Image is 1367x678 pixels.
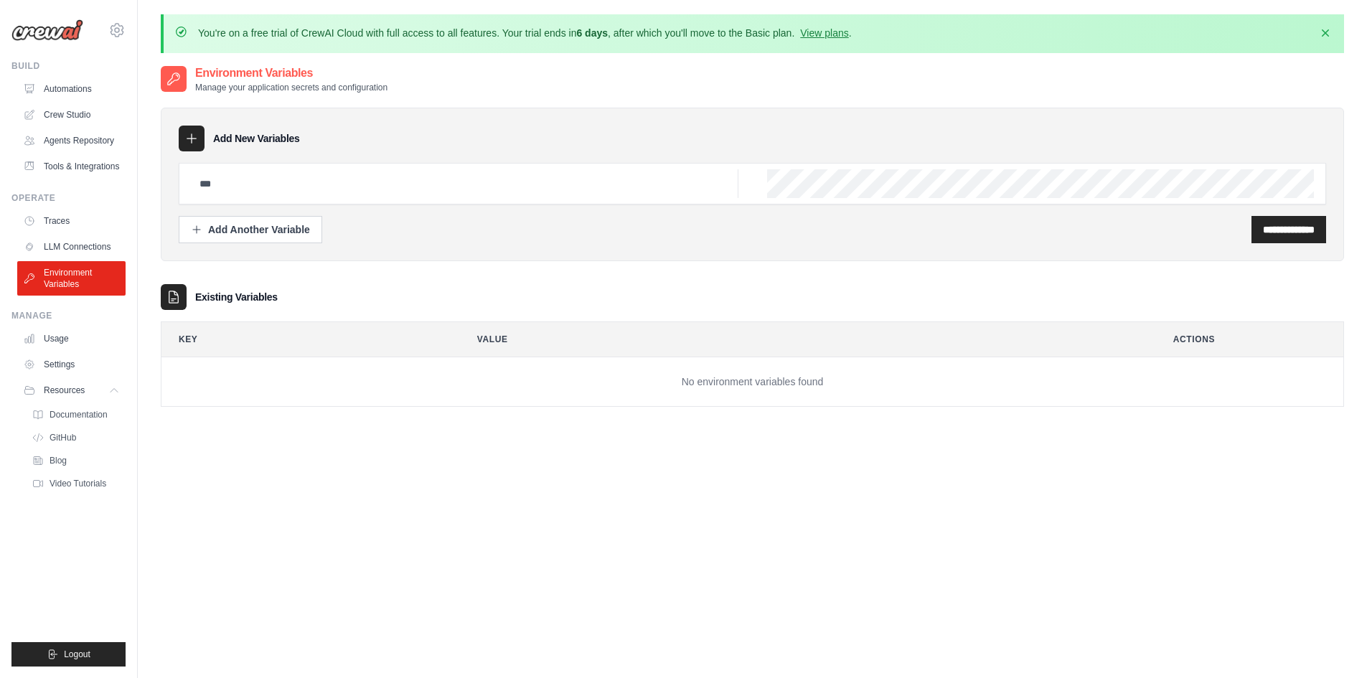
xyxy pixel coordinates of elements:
[50,409,108,420] span: Documentation
[576,27,608,39] strong: 6 days
[26,405,126,425] a: Documentation
[11,60,126,72] div: Build
[800,27,848,39] a: View plans
[26,428,126,448] a: GitHub
[198,26,852,40] p: You're on a free trial of CrewAI Cloud with full access to all features. Your trial ends in , aft...
[17,209,126,232] a: Traces
[26,451,126,471] a: Blog
[179,216,322,243] button: Add Another Variable
[17,261,126,296] a: Environment Variables
[44,385,85,396] span: Resources
[161,322,448,357] th: Key
[11,642,126,667] button: Logout
[50,478,106,489] span: Video Tutorials
[11,192,126,204] div: Operate
[17,103,126,126] a: Crew Studio
[213,131,300,146] h3: Add New Variables
[195,82,387,93] p: Manage your application secrets and configuration
[11,19,83,41] img: Logo
[50,432,76,443] span: GitHub
[26,474,126,494] a: Video Tutorials
[195,65,387,82] h2: Environment Variables
[17,77,126,100] a: Automations
[17,235,126,258] a: LLM Connections
[64,649,90,660] span: Logout
[460,322,1145,357] th: Value
[195,290,278,304] h3: Existing Variables
[17,129,126,152] a: Agents Repository
[161,357,1343,407] td: No environment variables found
[191,222,310,237] div: Add Another Variable
[17,379,126,402] button: Resources
[11,310,126,321] div: Manage
[17,155,126,178] a: Tools & Integrations
[50,455,67,466] span: Blog
[17,353,126,376] a: Settings
[1156,322,1343,357] th: Actions
[17,327,126,350] a: Usage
